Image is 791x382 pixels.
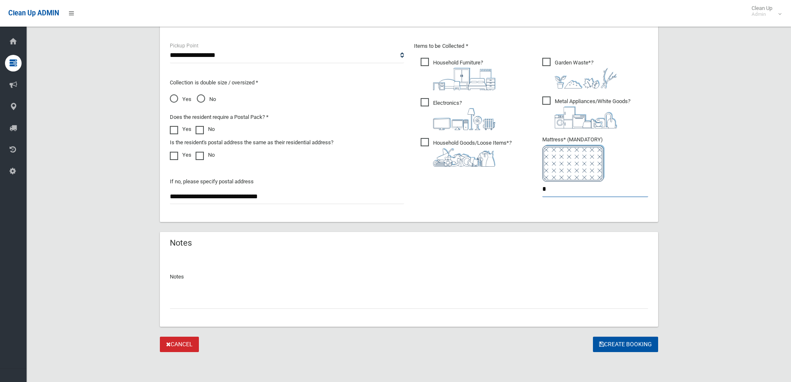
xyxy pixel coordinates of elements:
span: Household Furniture [421,58,495,90]
p: Collection is double size / oversized * [170,78,404,88]
i: ? [433,100,495,130]
span: Mattress* (MANDATORY) [542,136,648,182]
span: Metal Appliances/White Goods [542,96,630,128]
span: Clean Up [747,5,781,17]
i: ? [555,98,630,128]
img: 394712a680b73dbc3d2a6a3a7ffe5a07.png [433,108,495,130]
button: Create Booking [593,337,658,352]
img: e7408bece873d2c1783593a074e5cb2f.png [542,145,605,182]
img: aa9efdbe659d29b613fca23ba79d85cb.png [433,68,495,90]
small: Admin [752,11,772,17]
span: Electronics [421,98,495,130]
label: Yes [170,150,191,160]
i: ? [433,140,512,167]
label: Does the resident require a Postal Pack? * [170,112,269,122]
img: 4fd8a5c772b2c999c83690221e5242e0.png [555,68,617,89]
label: Is the resident's postal address the same as their residential address? [170,138,333,148]
a: Cancel [160,337,199,352]
p: Notes [170,272,648,282]
i: ? [433,59,495,90]
span: Clean Up ADMIN [8,9,59,17]
label: No [196,124,215,134]
img: 36c1b0289cb1767239cdd3de9e694f19.png [555,106,617,128]
header: Notes [160,235,202,251]
label: Yes [170,124,191,134]
span: Yes [170,94,191,104]
label: If no, please specify postal address [170,177,254,187]
span: Garden Waste* [542,58,617,89]
span: No [197,94,216,104]
p: Items to be Collected * [414,41,648,51]
label: No [196,150,215,160]
i: ? [555,59,617,89]
span: Household Goods/Loose Items* [421,138,512,167]
img: b13cc3517677393f34c0a387616ef184.png [433,148,495,167]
